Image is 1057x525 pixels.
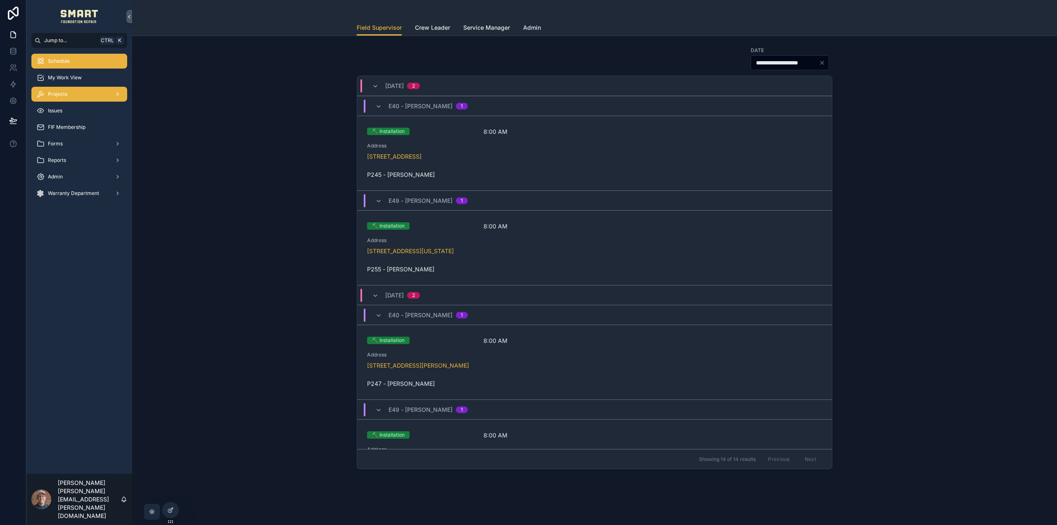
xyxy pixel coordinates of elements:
[699,456,756,463] span: Showing 14 of 14 results
[367,380,435,388] span: P247 - [PERSON_NAME]
[48,140,63,147] span: Forms
[415,20,450,37] a: Crew Leader
[100,36,115,45] span: Ctrl
[412,83,415,89] div: 2
[367,171,435,179] span: P245 - [PERSON_NAME]
[483,431,590,439] span: 8:00 AM
[483,222,590,230] span: 8:00 AM
[461,197,463,204] div: 1
[48,58,70,64] span: Schedule
[357,20,402,36] a: Field Supervisor
[367,153,422,160] a: [STREET_ADDRESS]
[461,406,463,413] div: 1
[523,20,541,37] a: Admin
[372,128,405,135] div: 🔨 Installation
[367,247,454,254] a: [STREET_ADDRESS][US_STATE]
[385,82,404,90] span: [DATE]
[61,10,98,23] img: App logo
[463,20,510,37] a: Service Manager
[819,59,829,66] button: Clear
[415,24,450,32] span: Crew Leader
[357,24,402,32] span: Field Supervisor
[31,120,127,135] a: FIF Membership
[48,91,67,97] span: Projects
[463,24,510,32] span: Service Manager
[48,124,85,131] span: FIF Membership
[48,107,62,114] span: Issues
[357,419,832,494] a: 🔨 Installation8:00 AMAddress[STREET_ADDRESS]
[31,136,127,151] a: Forms
[31,54,127,69] a: Schedule
[367,446,822,453] span: Address
[523,24,541,32] span: Admin
[31,103,127,118] a: Issues
[48,157,66,164] span: Reports
[48,190,99,197] span: Warranty Department
[44,37,97,44] span: Jump to...
[367,362,469,369] a: [STREET_ADDRESS][PERSON_NAME]
[357,325,832,399] a: 🔨 Installation8:00 AMAddress[STREET_ADDRESS][PERSON_NAME]P247 - [PERSON_NAME]
[357,116,832,190] a: 🔨 Installation8:00 AMAddress[STREET_ADDRESS]P245 - [PERSON_NAME]
[389,311,453,319] span: E40 - [PERSON_NAME]
[385,291,404,299] span: [DATE]
[357,210,832,285] a: 🔨 Installation8:00 AMAddress[STREET_ADDRESS][US_STATE]P255 - [PERSON_NAME]
[367,237,822,244] span: Address
[412,292,415,299] div: 2
[31,169,127,184] a: Admin
[372,431,405,439] div: 🔨 Installation
[58,479,121,520] p: [PERSON_NAME] [PERSON_NAME][EMAIL_ADDRESS][PERSON_NAME][DOMAIN_NAME]
[461,103,463,109] div: 1
[31,186,127,201] a: Warranty Department
[372,337,405,344] div: 🔨 Installation
[389,102,453,110] span: E40 - [PERSON_NAME]
[31,70,127,85] a: My Work View
[389,406,453,414] span: E49 - [PERSON_NAME]
[367,143,822,149] span: Address
[31,87,127,102] a: Projects
[483,128,590,136] span: 8:00 AM
[461,312,463,318] div: 1
[26,48,132,211] div: scrollable content
[367,265,434,273] span: P255 - [PERSON_NAME]
[367,352,822,358] span: Address
[751,46,764,54] label: Date
[48,173,63,180] span: Admin
[389,197,453,205] span: E49 - [PERSON_NAME]
[116,37,123,44] span: K
[48,74,82,81] span: My Work View
[372,222,405,230] div: 🔨 Installation
[483,337,590,345] span: 8:00 AM
[31,153,127,168] a: Reports
[31,33,127,48] button: Jump to...CtrlK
